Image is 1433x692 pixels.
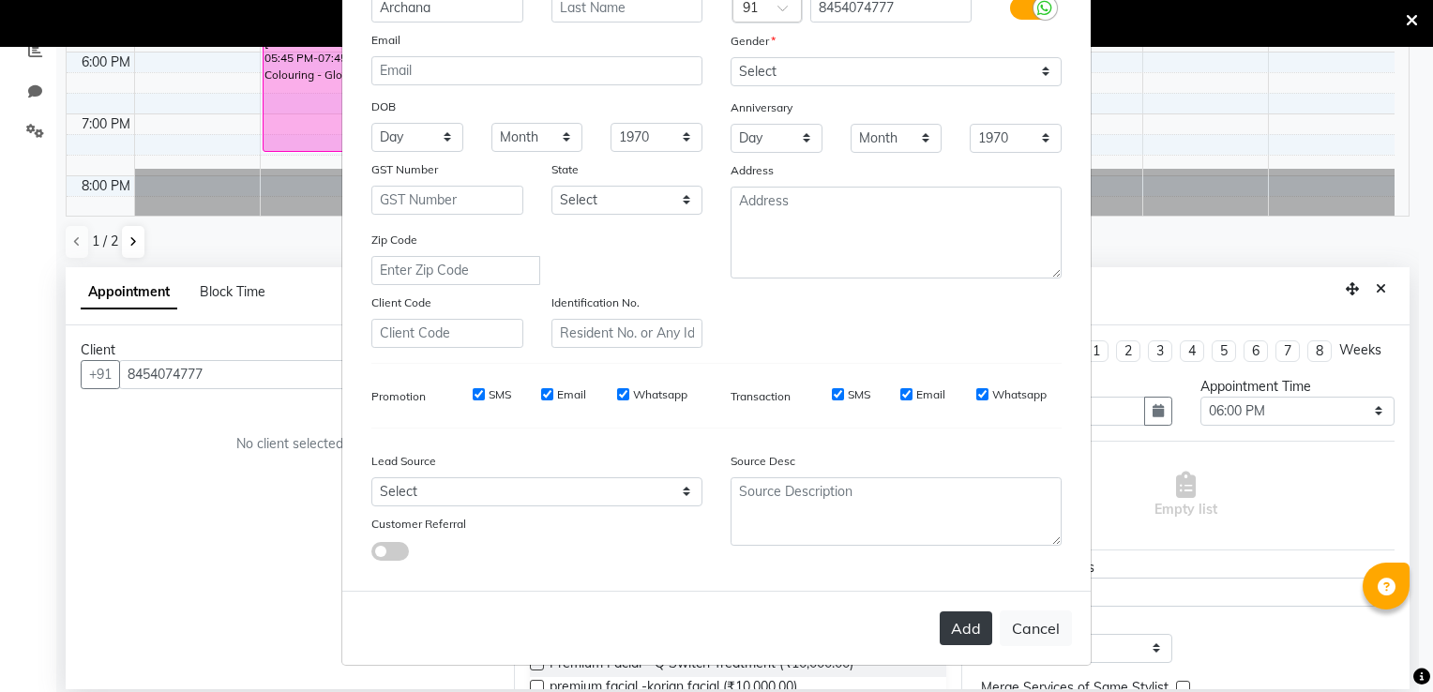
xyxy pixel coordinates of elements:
label: Customer Referral [371,516,466,533]
input: Client Code [371,319,523,348]
label: Email [916,386,945,403]
label: SMS [848,386,870,403]
input: Resident No. or Any Id [551,319,703,348]
label: Gender [731,33,776,50]
label: Source Desc [731,453,795,470]
label: State [551,161,579,178]
button: Cancel [1000,610,1072,646]
label: Lead Source [371,453,436,470]
input: Email [371,56,702,85]
label: Email [557,386,586,403]
label: Anniversary [731,99,792,116]
label: SMS [489,386,511,403]
label: GST Number [371,161,438,178]
label: Zip Code [371,232,417,248]
label: Promotion [371,388,426,405]
label: Address [731,162,774,179]
label: Whatsapp [992,386,1047,403]
button: Add [940,611,992,645]
input: GST Number [371,186,523,215]
input: Enter Zip Code [371,256,540,285]
label: DOB [371,98,396,115]
label: Transaction [731,388,791,405]
label: Client Code [371,294,431,311]
label: Whatsapp [633,386,687,403]
label: Email [371,32,400,49]
label: Identification No. [551,294,640,311]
